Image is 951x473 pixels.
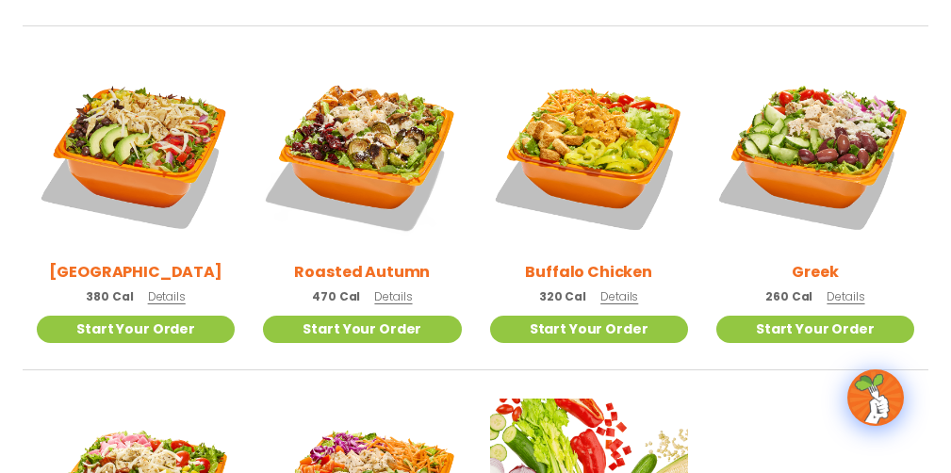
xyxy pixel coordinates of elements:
img: Product photo for Roasted Autumn Salad [263,55,461,253]
img: Product photo for Buffalo Chicken Salad [490,55,688,253]
h2: Roasted Autumn [294,260,430,284]
span: Details [600,288,638,304]
span: 260 Cal [765,288,812,305]
span: Details [827,288,864,304]
h2: Greek [792,260,838,284]
span: Details [148,288,186,304]
span: 380 Cal [86,288,133,305]
span: 470 Cal [312,288,360,305]
a: Start Your Order [490,316,688,343]
span: 320 Cal [539,288,586,305]
h2: Buffalo Chicken [525,260,652,284]
img: Product photo for Greek Salad [716,55,914,253]
span: Details [374,288,412,304]
a: Start Your Order [263,316,461,343]
img: wpChatIcon [849,371,902,424]
a: Start Your Order [37,316,235,343]
img: Product photo for BBQ Ranch Salad [37,55,235,253]
h2: [GEOGRAPHIC_DATA] [49,260,221,284]
a: Start Your Order [716,316,914,343]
